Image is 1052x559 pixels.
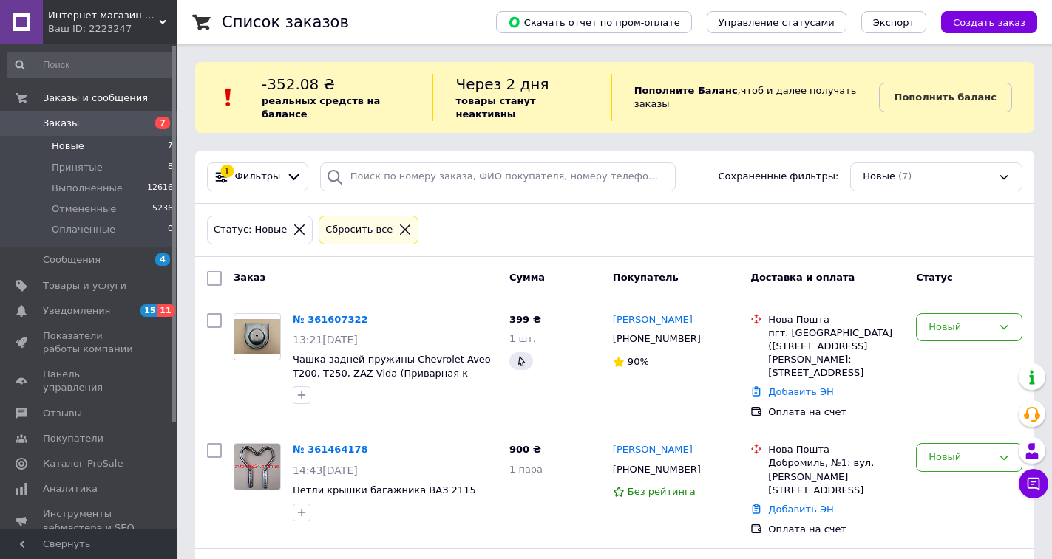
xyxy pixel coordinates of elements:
div: пгт. [GEOGRAPHIC_DATA] ([STREET_ADDRESS][PERSON_NAME]: [STREET_ADDRESS] [768,326,904,380]
img: Фото товару [234,319,280,354]
img: Фото товару [234,444,280,490]
span: Фильтры [235,170,281,184]
input: Поиск по номеру заказа, ФИО покупателя, номеру телефона, Email, номеру накладной [320,162,676,191]
div: Оплата на счет [768,523,904,536]
span: -352.08 ₴ [262,75,335,93]
span: 14:43[DATE] [293,464,358,476]
a: Фото товару [234,313,281,360]
div: 1 [220,165,234,178]
span: Принятые [52,161,103,174]
span: 4 [155,253,170,266]
span: (7) [898,171,912,182]
b: реальных средств на балансе [262,95,380,120]
span: Инструменты вебмастера и SEO [43,507,137,534]
span: Аналитика [43,482,98,495]
span: Заказы [43,117,79,130]
span: Экспорт [873,17,914,28]
span: Товары и услуги [43,279,126,292]
span: Показатели работы компании [43,329,137,356]
span: Уведомления [43,304,110,318]
span: 7 [168,140,173,153]
span: Создать заказ [953,17,1025,28]
span: 90% [628,356,649,367]
span: 5236 [152,202,173,216]
span: Управление статусами [719,17,835,28]
span: Сохраненные фильтры: [719,170,839,184]
div: Нова Пошта [768,313,904,326]
span: Интернет магазин Кузовных деталей "Авто-Ринг 24" [48,9,159,22]
span: Панель управления [43,368,137,394]
h1: Список заказов [222,13,349,31]
span: 1 шт. [509,333,536,344]
span: Выполненные [52,182,123,195]
span: 15 [140,304,157,317]
button: Чат с покупателем [1019,469,1048,498]
span: 900 ₴ [509,444,541,455]
button: Скачать отчет по пром-оплате [496,11,692,33]
a: Пополнить баланс [879,83,1012,112]
span: Без рейтинга [628,486,696,497]
span: Через 2 дня [455,75,549,93]
span: Новые [863,170,895,184]
span: Доставка и оплата [750,272,855,283]
img: :exclamation: [217,86,240,109]
button: Управление статусами [707,11,846,33]
a: Добавить ЭН [768,386,833,397]
div: Нова Пошта [768,443,904,456]
span: 13:21[DATE] [293,334,358,346]
span: 399 ₴ [509,314,541,325]
a: Чашка задней пружины Chevrolet Aveo T200, T250, ZAZ Vida (Приварная к лонжерону) [293,354,491,392]
span: 0 [168,223,173,236]
div: Добромиль, №1: вул. [PERSON_NAME][STREET_ADDRESS] [768,456,904,497]
a: Добавить ЭН [768,504,833,515]
div: Новый [929,320,992,335]
span: 7 [155,117,170,129]
span: Отмененные [52,202,116,216]
div: Новый [929,450,992,465]
div: , чтоб и далее получать заказы [611,74,879,121]
b: товары станут неактивны [455,95,535,120]
span: Каталог ProSale [43,457,123,470]
div: Ваш ID: 2223247 [48,22,177,35]
span: 8 [168,161,173,174]
a: Петли крышки багажника ВАЗ 2115 [293,484,476,495]
span: 11 [157,304,174,317]
input: Поиск [7,52,174,78]
div: Оплата на счет [768,405,904,419]
span: 1 пара [509,464,543,475]
span: Заказ [234,272,265,283]
span: Покупатели [43,432,103,445]
div: [PHONE_NUMBER] [610,329,704,349]
a: [PERSON_NAME] [613,443,693,457]
a: № 361607322 [293,314,368,325]
div: Сбросить все [322,222,396,238]
div: [PHONE_NUMBER] [610,460,704,479]
b: Пополните Баланс [634,85,738,96]
button: Экспорт [861,11,926,33]
span: Сумма [509,272,545,283]
span: Скачать отчет по пром-оплате [508,16,680,29]
a: Создать заказ [926,16,1037,27]
span: Статус [916,272,953,283]
span: 12616 [147,182,173,195]
b: Пополнить баланс [895,92,997,103]
span: Новые [52,140,84,153]
span: Сообщения [43,253,101,267]
span: Заказы и сообщения [43,92,148,105]
a: [PERSON_NAME] [613,313,693,327]
span: Оплаченные [52,223,115,236]
button: Создать заказ [941,11,1037,33]
span: Отзывы [43,407,82,420]
div: Статус: Новые [211,222,290,238]
a: № 361464178 [293,444,368,455]
span: Покупатель [613,272,679,283]
a: Фото товару [234,443,281,490]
